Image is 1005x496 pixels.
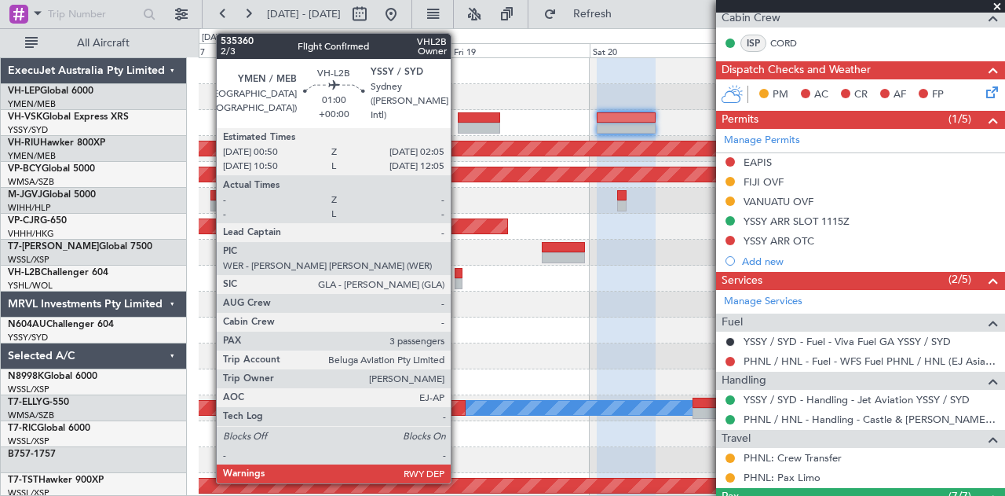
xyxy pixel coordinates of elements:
a: WSSL/XSP [8,254,49,266]
a: T7-[PERSON_NAME]Global 7500 [8,242,152,252]
span: [DATE] - [DATE] [267,7,341,21]
a: WMSA/SZB [8,176,54,188]
a: YMEN/MEB [8,150,56,162]
button: All Aircraft [17,31,170,56]
span: T7-[PERSON_NAME] [8,242,99,252]
div: YSSY ARR SLOT 1115Z [744,215,850,228]
a: VH-RIUHawker 800XP [8,138,105,148]
a: PHNL: Pax Limo [744,471,820,484]
span: N8998K [8,372,44,381]
a: VHHH/HKG [8,228,54,240]
div: Sat 20 [590,43,729,57]
a: YSSY/SYD [8,124,48,136]
a: Manage Services [724,294,802,310]
span: T7-TST [8,476,38,485]
span: Cabin Crew [722,9,780,28]
a: WMSA/SZB [8,410,54,421]
span: FP [932,87,944,103]
a: B757-1757 [8,450,56,459]
span: AF [894,87,906,103]
div: YSSY ARR OTC [744,234,814,248]
a: N604AUChallenger 604 [8,320,114,329]
button: Refresh [536,2,630,27]
div: Wed 17 [172,43,312,57]
a: YMEN/MEB [8,98,56,110]
input: Trip Number [48,2,138,26]
div: FIJI OVF [744,175,784,189]
a: VP-CJRG-650 [8,216,67,226]
a: VH-L2BChallenger 604 [8,268,108,277]
span: T7-ELLY [8,398,42,407]
a: WSSL/XSP [8,435,49,447]
span: (2/5) [948,271,971,288]
div: EAPIS [744,156,772,169]
a: T7-TSTHawker 900XP [8,476,104,485]
span: VP-CJR [8,216,40,226]
span: (1/5) [948,111,971,127]
span: All Aircraft [41,38,166,49]
span: Refresh [560,9,626,20]
a: PHNL: Crew Transfer [744,451,842,465]
span: CR [854,87,868,103]
span: Travel [722,430,751,448]
a: WSSL/XSP [8,384,49,395]
a: PHNL / HNL - Handling - Castle & [PERSON_NAME] Avn PHNL / HNL [744,413,997,426]
span: AC [814,87,828,103]
a: YSSY / SYD - Fuel - Viva Fuel GA YSSY / SYD [744,335,951,348]
a: PHNL / HNL - Fuel - WFS Fuel PHNL / HNL (EJ Asia Only) [744,355,997,368]
a: CORD [770,36,806,50]
span: VH-RIU [8,138,40,148]
span: Permits [722,111,758,129]
div: Fri 19 [451,43,590,57]
a: WIHH/HLP [8,202,51,214]
div: VANUATU OVF [744,195,813,208]
span: Handling [722,372,766,390]
span: VH-L2B [8,268,41,277]
a: VH-LEPGlobal 6000 [8,86,93,96]
a: YSSY/SYD [8,332,48,344]
a: Manage Permits [724,133,800,149]
a: T7-RICGlobal 6000 [8,424,90,433]
span: N604AU [8,320,46,329]
span: VH-VSK [8,112,42,122]
span: B757-1 [8,450,39,459]
a: YSSY / SYD - Handling - Jet Aviation YSSY / SYD [744,393,970,406]
div: Add new [742,255,997,268]
span: VH-LEP [8,86,40,96]
span: T7-RIC [8,424,37,433]
div: [DATE] [202,31,228,45]
div: ISP [740,35,766,52]
div: Thu 18 [311,43,451,57]
a: YSHL/WOL [8,280,53,292]
span: VP-BCY [8,164,42,174]
a: N8998KGlobal 6000 [8,372,97,381]
a: M-JGVJGlobal 5000 [8,190,96,200]
a: T7-ELLYG-550 [8,398,69,407]
a: VH-VSKGlobal Express XRS [8,112,129,122]
span: M-JGVJ [8,190,42,200]
span: Services [722,272,762,290]
a: VP-BCYGlobal 5000 [8,164,95,174]
span: PM [773,87,788,103]
span: Dispatch Checks and Weather [722,61,871,79]
span: Fuel [722,314,743,332]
